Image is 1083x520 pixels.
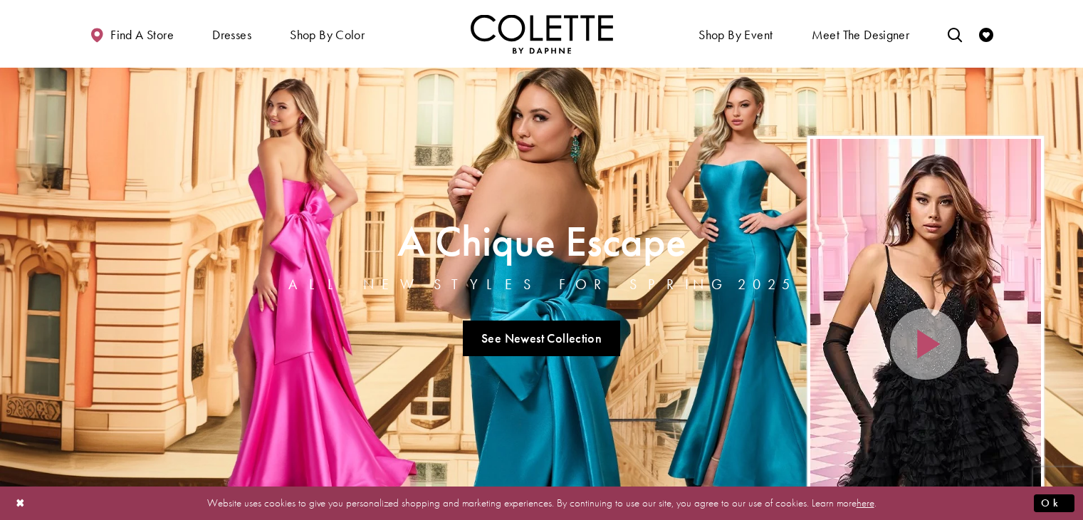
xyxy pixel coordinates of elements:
a: Toggle search [944,14,966,53]
ul: Slider Links [284,315,800,362]
a: Check Wishlist [975,14,997,53]
span: Shop By Event [699,28,773,42]
span: Shop by color [290,28,365,42]
span: Dresses [209,14,255,53]
button: Submit Dialog [1034,494,1074,512]
span: Shop by color [286,14,368,53]
a: Meet the designer [808,14,914,53]
span: Dresses [212,28,251,42]
a: Visit Home Page [471,14,613,53]
button: Close Dialog [9,491,33,516]
span: Meet the designer [812,28,910,42]
p: Website uses cookies to give you personalized shopping and marketing experiences. By continuing t... [103,494,980,513]
span: Shop By Event [695,14,776,53]
a: Find a store [86,14,177,53]
a: See Newest Collection A Chique Escape All New Styles For Spring 2025 [463,321,621,356]
span: Find a store [110,28,174,42]
a: here [857,496,874,510]
img: Colette by Daphne [471,14,613,53]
